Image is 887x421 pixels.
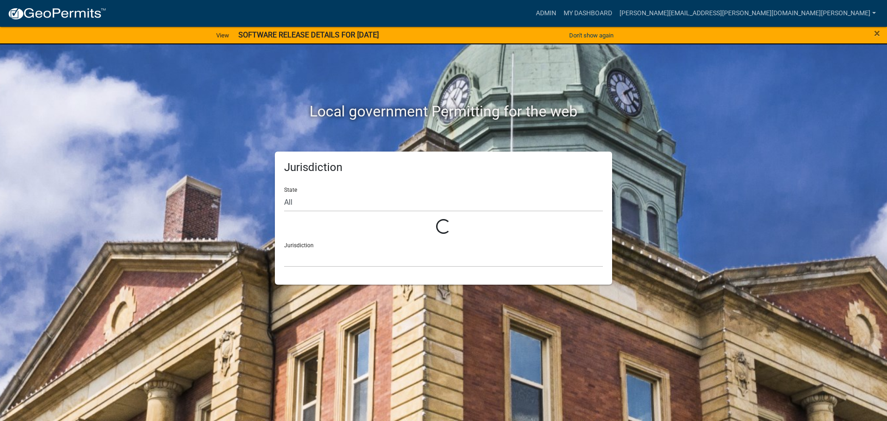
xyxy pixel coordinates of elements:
[187,103,700,120] h2: Local government Permitting for the web
[238,31,379,39] strong: SOFTWARE RELEASE DETAILS FOR [DATE]
[874,27,880,40] span: ×
[560,5,616,22] a: My Dashboard
[213,28,233,43] a: View
[616,5,880,22] a: [PERSON_NAME][EMAIL_ADDRESS][PERSON_NAME][DOMAIN_NAME][PERSON_NAME]
[532,5,560,22] a: Admin
[874,28,880,39] button: Close
[284,161,603,174] h5: Jurisdiction
[565,28,617,43] button: Don't show again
